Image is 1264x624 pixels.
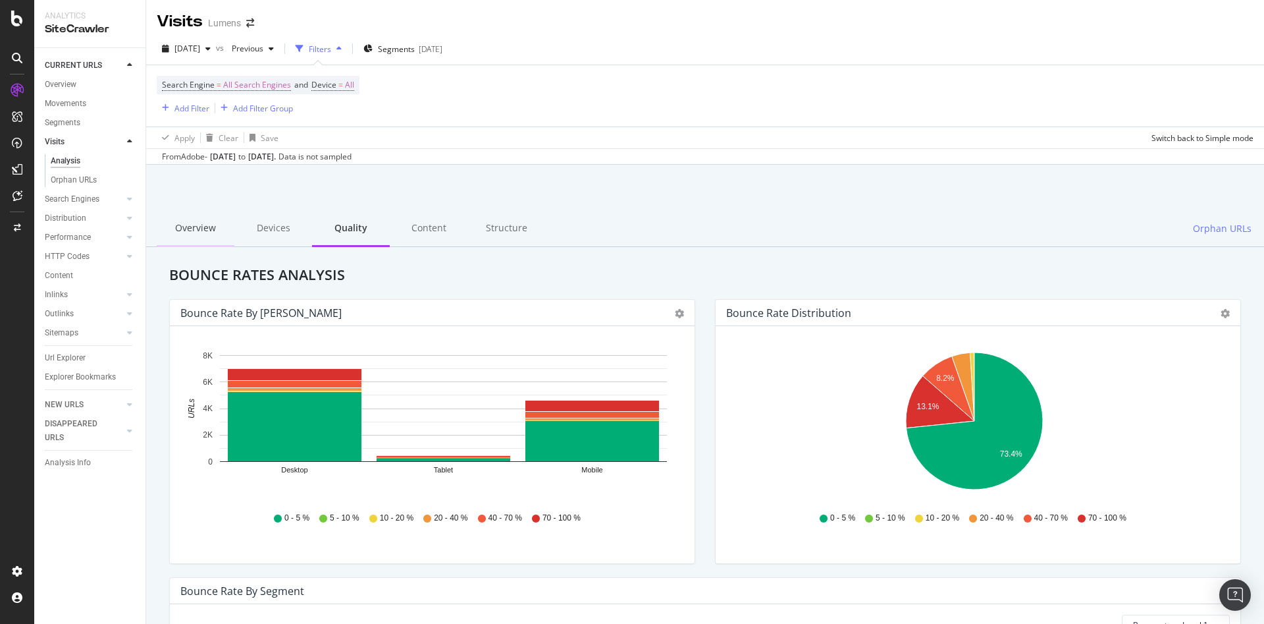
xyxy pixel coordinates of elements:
[1034,513,1068,524] span: 40 - 70 %
[157,211,234,247] div: Overview
[187,399,196,418] text: URLs
[330,513,359,524] span: 5 - 10 %
[45,307,123,321] a: Outlinks
[675,309,684,318] div: gear
[45,59,102,72] div: CURRENT URLS
[203,430,213,440] text: 2K
[208,16,241,30] div: Lumens
[45,326,123,340] a: Sitemaps
[51,173,97,187] div: Orphan URLs
[45,11,135,22] div: Analytics
[174,132,195,144] div: Apply
[261,132,278,144] div: Save
[311,79,336,90] span: Device
[281,466,307,474] text: Desktop
[51,154,136,168] a: Analysis
[215,100,293,116] button: Add Filter Group
[45,250,123,264] a: HTTP Codes
[246,18,254,28] div: arrow-right-arrow-left
[876,513,905,524] span: 5 - 10 %
[581,466,602,474] text: Mobile
[45,231,123,244] a: Performance
[45,212,86,225] div: Distribution
[157,100,209,116] button: Add Filter
[45,192,123,206] a: Search Engines
[542,513,581,524] span: 70 - 100 %
[1193,222,1251,235] span: Orphan URLs
[45,116,80,130] div: Segments
[223,76,291,94] span: All Search Engines
[45,250,90,264] div: HTTP Codes
[284,513,309,524] span: 0 - 5 %
[162,79,215,90] span: Search Engine
[45,269,73,283] div: Content
[203,404,213,413] text: 4K
[45,59,123,72] a: CURRENT URLS
[45,231,91,244] div: Performance
[1219,579,1251,611] div: Open Intercom Messenger
[726,347,1223,500] div: A chart.
[45,97,136,111] a: Movements
[45,398,84,412] div: NEW URLS
[233,103,293,114] div: Add Filter Group
[45,135,65,149] div: Visits
[45,212,123,225] a: Distribution
[51,173,136,187] a: Orphan URLs
[45,269,136,283] a: Content
[419,43,442,55] div: [DATE]
[45,116,136,130] a: Segments
[45,351,86,365] div: Url Explorer
[726,306,851,320] div: Bounce Rate distribution
[380,513,413,524] span: 10 - 20 %
[45,456,136,470] a: Analysis Info
[45,351,136,365] a: Url Explorer
[980,513,1013,524] span: 20 - 40 %
[248,151,276,163] div: [DATE] .
[312,211,390,247] div: Quality
[45,326,78,340] div: Sitemaps
[488,513,522,524] span: 40 - 70 %
[180,347,677,500] svg: A chart.
[45,398,123,412] a: NEW URLS
[203,351,213,360] text: 8K
[45,97,86,111] div: Movements
[234,211,312,247] div: Devices
[45,78,136,92] a: Overview
[290,38,347,59] button: Filters
[936,374,955,383] text: 8.2%
[180,584,304,598] div: Bounce Rate by Segment
[345,76,354,94] span: All
[434,513,467,524] span: 20 - 40 %
[244,127,278,148] button: Save
[174,103,209,114] div: Add Filter
[45,456,91,470] div: Analysis Info
[1151,132,1253,144] div: Switch back to Simple mode
[174,43,200,54] span: 2025 Oct. 3rd
[1000,450,1022,459] text: 73.4%
[201,127,238,148] button: Clear
[45,307,74,321] div: Outlinks
[45,370,116,384] div: Explorer Bookmarks
[434,466,453,474] text: Tablet
[45,192,99,206] div: Search Engines
[162,151,352,163] div: From Adobe - to Data is not sampled
[467,211,545,247] div: Structure
[51,154,80,168] div: Analysis
[216,42,226,53] span: vs
[180,306,342,320] div: Bounce Rate by [PERSON_NAME]
[45,78,76,92] div: Overview
[226,43,263,54] span: Previous
[210,151,236,163] div: [DATE]
[208,457,213,467] text: 0
[219,132,238,144] div: Clear
[1146,127,1253,148] button: Switch back to Simple mode
[1088,513,1126,524] span: 70 - 100 %
[294,79,308,90] span: and
[45,370,136,384] a: Explorer Bookmarks
[226,38,279,59] button: Previous
[157,38,216,59] button: [DATE]
[378,43,415,55] span: Segments
[830,513,855,524] span: 0 - 5 %
[45,135,123,149] a: Visits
